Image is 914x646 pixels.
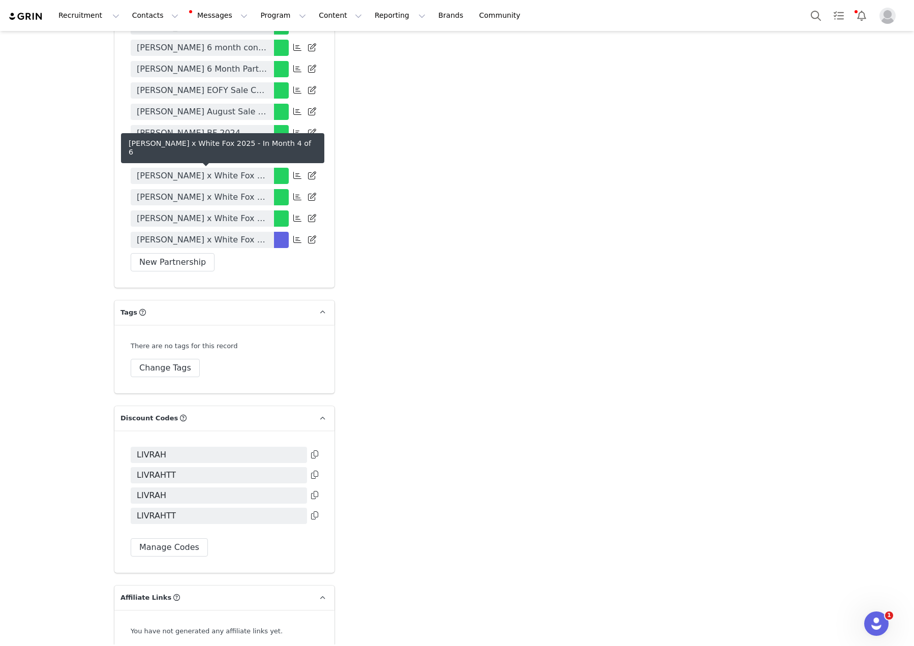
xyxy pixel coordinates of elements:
div: There are no tags for this record [131,341,237,351]
button: Change Tags [131,359,200,377]
span: Affiliate Links [120,593,171,603]
div: [PERSON_NAME] x White Fox 2025 - In Month 4 of 6 [129,139,317,157]
button: Messages [185,4,254,27]
a: [PERSON_NAME] BF 2024 [131,125,274,141]
a: [PERSON_NAME] x White Fox Euro Summer Campaign [131,210,274,227]
button: Program [254,4,312,27]
a: [PERSON_NAME] EOFY Sale Collab [131,82,274,99]
button: Recruitment [52,4,126,27]
span: [PERSON_NAME] EOFY Sale Collab [137,84,268,97]
span: [PERSON_NAME] x White Fox Euro Summer Campaign [137,212,268,225]
div: You have not generated any affiliate links yet. [131,626,318,636]
a: [PERSON_NAME] x White Fox 2025 [131,232,274,248]
span: [PERSON_NAME] x White Fox [DATE] [137,170,268,182]
button: Reporting [369,4,432,27]
a: Brands [432,4,472,27]
button: Search [805,4,827,27]
span: LIVRAHTT [137,510,176,522]
span: [PERSON_NAME] x White Fox 2025 [137,234,268,246]
span: Tags [120,307,137,318]
span: [PERSON_NAME] August Sale 2024 [137,106,268,118]
img: placeholder-profile.jpg [879,8,896,24]
img: grin logo [8,12,44,21]
span: 1 [885,611,893,620]
button: Content [313,4,368,27]
button: Contacts [126,4,185,27]
span: [PERSON_NAME] 6 Month Partnership [DATE] - [DATE] [137,63,268,75]
span: LIVRAH [137,449,166,461]
a: [PERSON_NAME] 6 month contract 2023 [131,40,274,56]
a: [PERSON_NAME] 6 Month Partnership [DATE] - [DATE] [131,61,274,77]
button: New Partnership [131,253,215,271]
button: Manage Codes [131,538,208,557]
a: [PERSON_NAME] August Sale 2024 [131,104,274,120]
span: LIVRAH [137,489,166,502]
span: Discount Codes [120,413,178,423]
a: [PERSON_NAME] x White Fox March Sale 2025 [131,189,274,205]
button: Notifications [850,4,873,27]
button: Profile [873,8,906,24]
a: Community [473,4,531,27]
span: LIVRAHTT [137,469,176,481]
span: [PERSON_NAME] 6 month contract 2023 [137,42,268,54]
span: [PERSON_NAME] x White Fox March Sale 2025 [137,191,268,203]
span: [PERSON_NAME] BF 2024 [137,127,240,139]
a: [PERSON_NAME] x White Fox [DATE] [131,168,274,184]
iframe: Intercom live chat [864,611,889,636]
a: Tasks [828,4,850,27]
